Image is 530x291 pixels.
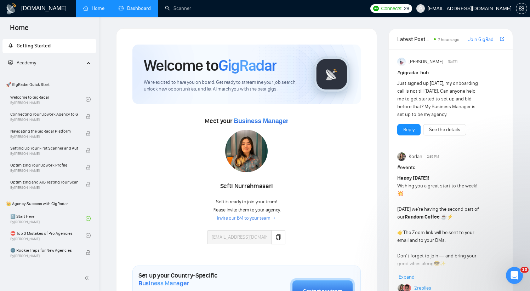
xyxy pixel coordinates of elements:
[10,92,86,107] a: Welcome to GigRadarBy[PERSON_NAME]
[212,207,281,213] span: Please invite them to your agency.
[438,37,460,42] span: 7 hours ago
[10,186,78,190] span: By [PERSON_NAME]
[10,135,78,139] span: By [PERSON_NAME]
[216,199,277,205] span: Sefti is ready to join your team!
[86,148,91,153] span: lock
[6,3,17,14] img: logo
[409,58,443,66] span: [PERSON_NAME]
[83,5,104,11] a: homeHome
[86,165,91,170] span: lock
[448,59,457,65] span: [DATE]
[10,118,78,122] span: By [PERSON_NAME]
[427,153,439,160] span: 2:35 PM
[397,175,429,181] strong: Happy [DATE]!
[10,211,86,226] a: 1️⃣ Start HereBy[PERSON_NAME]
[84,274,91,281] span: double-left
[218,56,277,75] span: GigRadar
[207,180,285,192] div: Sefti Nurrahmasari
[520,267,529,273] span: 10
[8,60,13,65] span: fund-projection-screen
[397,152,406,161] img: Korlan
[86,216,91,221] span: check-circle
[397,124,421,135] button: Reply
[271,230,285,244] button: copy
[429,126,460,134] a: See the details
[397,35,432,43] span: Latest Posts from the GigRadar Community
[10,145,78,152] span: Setting Up Your First Scanner and Auto-Bidder
[418,6,423,11] span: user
[119,5,151,11] a: dashboardDashboard
[404,5,409,12] span: 28
[397,229,403,235] span: 👉
[205,117,288,125] span: Meet your
[447,214,453,220] span: ⚡
[399,274,415,280] span: Expand
[10,152,78,156] span: By [PERSON_NAME]
[17,60,36,66] span: Academy
[86,131,91,136] span: lock
[2,39,96,53] li: Getting Started
[144,79,303,93] span: We're excited to have you on board. Get ready to streamline your job search, unlock new opportuni...
[10,128,78,135] span: Navigating the GigRadar Platform
[373,6,379,11] img: upwork-logo.png
[10,228,86,243] a: ⛔ Top 3 Mistakes of Pro AgenciesBy[PERSON_NAME]
[8,43,13,48] span: rocket
[468,36,498,43] a: Join GigRadar Slack Community
[275,234,281,240] span: copy
[86,250,91,255] span: lock
[10,254,78,258] span: By [PERSON_NAME]
[434,261,440,267] span: 😎
[17,43,51,49] span: Getting Started
[138,272,255,287] h1: Set up your Country-Specific
[4,23,34,37] span: Home
[397,80,483,118] div: Just signed up [DATE], my onboarding call is not till [DATE]. Can anyone help me to get started t...
[10,162,78,169] span: Optimizing Your Upwork Profile
[86,182,91,187] span: lock
[3,197,96,211] span: 👑 Agency Success with GigRadar
[516,6,527,11] a: setting
[165,5,191,11] a: searchScanner
[217,215,276,222] a: Invite our BM to your team →
[10,247,78,254] span: 🌚 Rookie Traps for New Agencies
[397,58,406,66] img: Anisuzzaman Khan
[225,130,268,172] img: 1716375511697-WhatsApp%20Image%202024-05-20%20at%2018.09.47.jpeg
[397,164,504,171] h1: # events
[405,214,440,220] strong: Random Coffee
[138,279,189,287] span: Business Manager
[10,169,78,173] span: By [PERSON_NAME]
[314,57,349,92] img: gigradar-logo.png
[234,117,288,124] span: Business Manager
[500,36,504,42] a: export
[3,77,96,92] span: 🚀 GigRadar Quick Start
[440,261,446,267] span: ✨
[409,153,422,161] span: Korlan
[86,97,91,102] span: check-circle
[86,114,91,119] span: lock
[397,191,403,197] span: 💥
[423,124,466,135] button: See the details
[10,111,78,118] span: Connecting Your Upwork Agency to GigRadar
[381,5,402,12] span: Connects:
[506,267,523,284] iframe: Intercom live chat
[10,264,78,271] span: ☠️ Fatal Traps for Solo Freelancers
[144,56,277,75] h1: Welcome to
[403,126,415,134] a: Reply
[516,3,527,14] button: setting
[8,60,36,66] span: Academy
[86,233,91,238] span: check-circle
[10,179,78,186] span: Optimizing and A/B Testing Your Scanner for Better Results
[397,69,504,77] h1: # gigradar-hub
[441,214,447,220] span: ☕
